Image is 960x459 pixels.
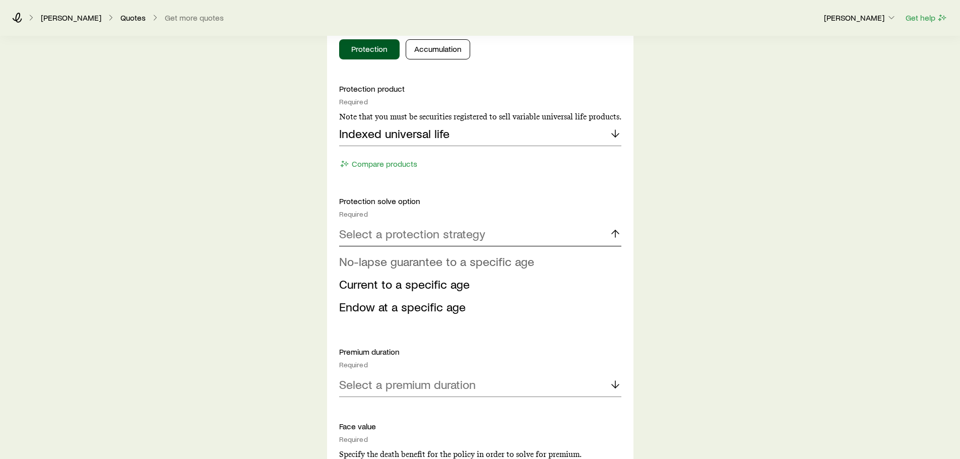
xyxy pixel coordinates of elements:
[339,196,621,206] p: Protection solve option
[823,12,897,24] button: [PERSON_NAME]
[339,377,476,391] p: Select a premium duration
[905,12,948,24] button: Get help
[339,421,621,431] p: Face value
[339,299,466,314] span: Endow at a specific age
[339,98,621,106] div: Required
[339,435,621,443] div: Required
[339,39,400,59] button: Protection
[339,158,418,170] button: Compare products
[339,296,615,318] li: Endow at a specific age
[339,254,534,269] span: No-lapse guarantee to a specific age
[40,13,102,23] a: [PERSON_NAME]
[824,13,897,23] p: [PERSON_NAME]
[339,112,621,122] p: Note that you must be securities registered to sell variable universal life products.
[339,126,450,141] p: Indexed universal life
[339,227,485,241] p: Select a protection strategy
[164,13,224,23] button: Get more quotes
[339,347,621,357] p: Premium duration
[120,13,146,23] a: Quotes
[339,210,621,218] div: Required
[339,361,621,369] div: Required
[339,273,615,296] li: Current to a specific age
[339,277,470,291] span: Current to a specific age
[406,39,470,59] button: Accumulation
[339,84,621,94] p: Protection product
[339,250,615,273] li: No-lapse guarantee to a specific age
